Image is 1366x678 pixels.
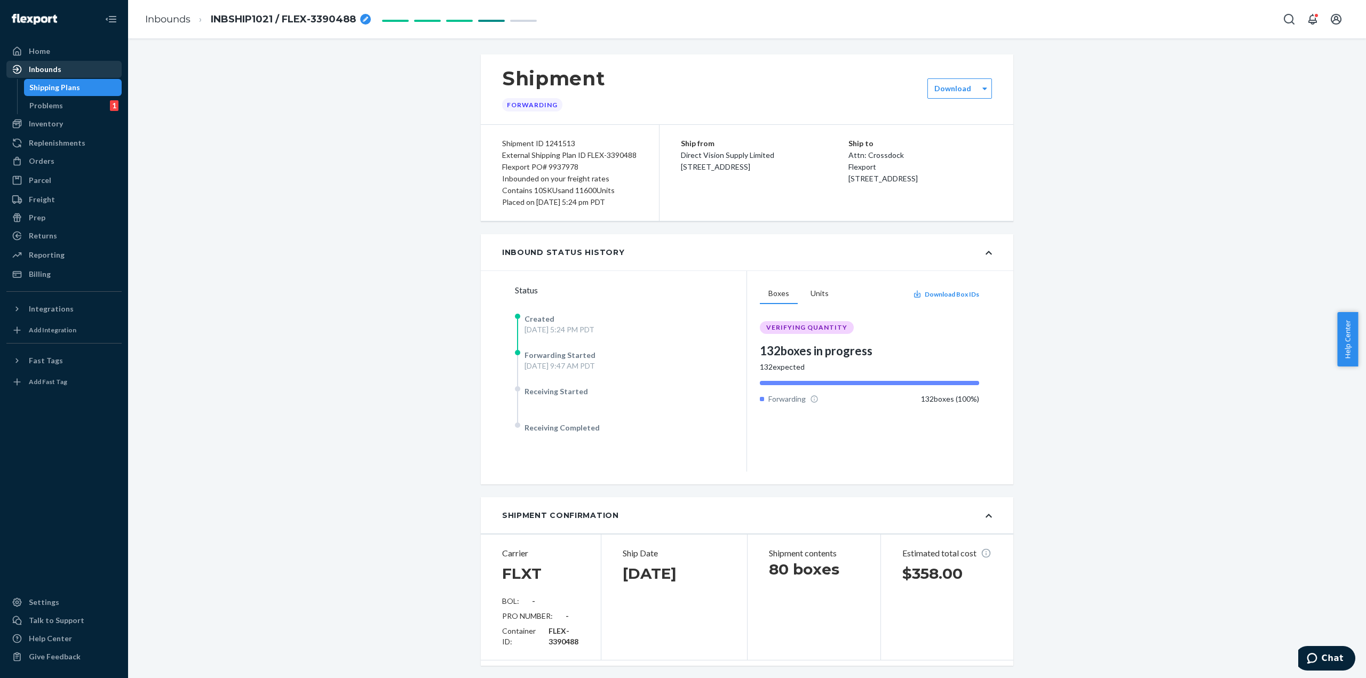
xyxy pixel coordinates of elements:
[802,284,837,304] button: Units
[29,230,57,241] div: Returns
[24,79,122,96] a: Shipping Plans
[913,290,979,299] button: Download Box IDs
[766,323,847,332] span: VERIFYING QUANTITY
[29,175,51,186] div: Parcel
[211,13,356,27] span: INBSHIP1021 / FLEX-3390488
[110,100,118,111] div: 1
[6,322,122,339] a: Add Integration
[921,394,979,404] div: 132 boxes ( 100 %)
[29,269,51,280] div: Billing
[502,196,638,208] div: Placed on [DATE] 5:24 pm PDT
[848,149,992,161] p: Attn: Crossdock
[525,387,588,396] span: Receiving Started
[24,97,122,114] a: Problems1
[6,191,122,208] a: Freight
[848,138,992,149] p: Ship to
[502,185,638,196] div: Contains 10 SKUs and 11600 Units
[681,138,848,149] p: Ship from
[902,547,992,560] p: Estimated total cost
[502,564,542,583] h1: FLXT
[137,4,379,35] ol: breadcrumbs
[29,325,76,334] div: Add Integration
[502,626,579,647] div: Container ID:
[502,98,562,111] div: Forwarding
[902,564,992,583] h1: $358.00
[29,46,50,57] div: Home
[29,82,80,93] div: Shipping Plans
[6,227,122,244] a: Returns
[760,342,979,359] div: 132 boxes in progress
[1337,312,1358,366] button: Help Center
[549,626,579,647] div: FLEX-3390488
[525,350,595,360] span: Forwarding Started
[6,300,122,317] button: Integrations
[1298,646,1355,673] iframe: Opens a widget where you can chat to one of our agents
[29,377,67,386] div: Add Fast Tag
[502,611,579,621] div: PRO NUMBER:
[760,284,798,304] button: Boxes
[848,161,992,173] p: Flexport
[502,547,579,560] p: Carrier
[502,596,579,607] div: BOL:
[145,13,190,25] a: Inbounds
[29,64,61,75] div: Inbounds
[6,61,122,78] a: Inbounds
[760,362,979,372] div: 132 expected
[29,156,54,166] div: Orders
[532,596,535,607] div: -
[848,174,918,183] span: [STREET_ADDRESS]
[525,314,554,323] span: Created
[29,615,84,626] div: Talk to Support
[502,161,638,173] div: Flexport PO# 9937978
[6,373,122,390] a: Add Fast Tag
[6,266,122,283] a: Billing
[515,284,746,297] div: Status
[100,9,122,30] button: Close Navigation
[29,633,72,644] div: Help Center
[760,394,819,404] div: Forwarding
[769,560,859,579] h1: 80 boxes
[29,118,63,129] div: Inventory
[6,594,122,611] a: Settings
[502,510,619,521] div: Shipment Confirmation
[769,547,859,560] p: Shipment contents
[29,651,81,662] div: Give Feedback
[502,173,638,185] div: Inbounded on your freight rates
[12,14,57,25] img: Flexport logo
[6,115,122,132] a: Inventory
[29,597,59,608] div: Settings
[502,138,638,149] div: Shipment ID 1241513
[6,134,122,151] a: Replenishments
[1278,9,1300,30] button: Open Search Box
[29,100,63,111] div: Problems
[502,67,605,90] h1: Shipment
[6,43,122,60] a: Home
[6,153,122,170] a: Orders
[29,212,45,223] div: Prep
[29,138,85,148] div: Replenishments
[525,324,594,335] div: [DATE] 5:24 PM PDT
[623,564,677,583] h1: [DATE]
[1302,9,1323,30] button: Open notifications
[502,247,624,258] div: Inbound Status History
[6,352,122,369] button: Fast Tags
[934,83,971,94] label: Download
[502,149,638,161] div: External Shipping Plan ID FLEX-3390488
[29,250,65,260] div: Reporting
[29,355,63,366] div: Fast Tags
[623,547,726,560] p: Ship Date
[29,304,74,314] div: Integrations
[525,423,600,432] span: Receiving Completed
[1325,9,1347,30] button: Open account menu
[6,246,122,264] a: Reporting
[29,194,55,205] div: Freight
[6,630,122,647] a: Help Center
[6,209,122,226] a: Prep
[525,361,595,371] div: [DATE] 9:47 AM PDT
[566,611,569,621] div: -
[6,648,122,665] button: Give Feedback
[6,172,122,189] a: Parcel
[6,612,122,629] button: Talk to Support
